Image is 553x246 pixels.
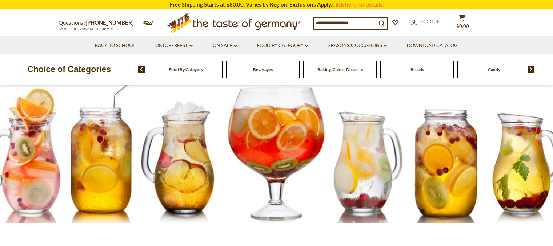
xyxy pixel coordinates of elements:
p: Questions? [59,18,139,28]
a: Account [411,18,444,26]
a: Back to School [95,42,135,50]
img: next arrow [528,66,534,73]
img: previous arrow [138,66,145,73]
a: Candy [488,67,500,72]
a: Baking, Cakes, Desserts [317,67,363,72]
a: Breads [410,67,424,72]
a: [PHONE_NUMBER] [85,19,134,26]
a: Click here for details. [332,1,384,8]
a: Beverages [253,67,273,72]
span: MON - FRI, 9:00AM - 5:00PM (EST) [59,27,120,31]
a: Download Catalog [407,42,458,50]
a: On Sale [213,42,237,50]
a: Seasons & Occasions [328,42,387,50]
a: Food By Category [169,67,203,72]
span: Account [420,19,444,24]
a: Food By Category [257,42,308,50]
span: $0.00 [456,23,469,29]
button: $0.00 [451,14,473,32]
a: Oktoberfest [155,42,193,50]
